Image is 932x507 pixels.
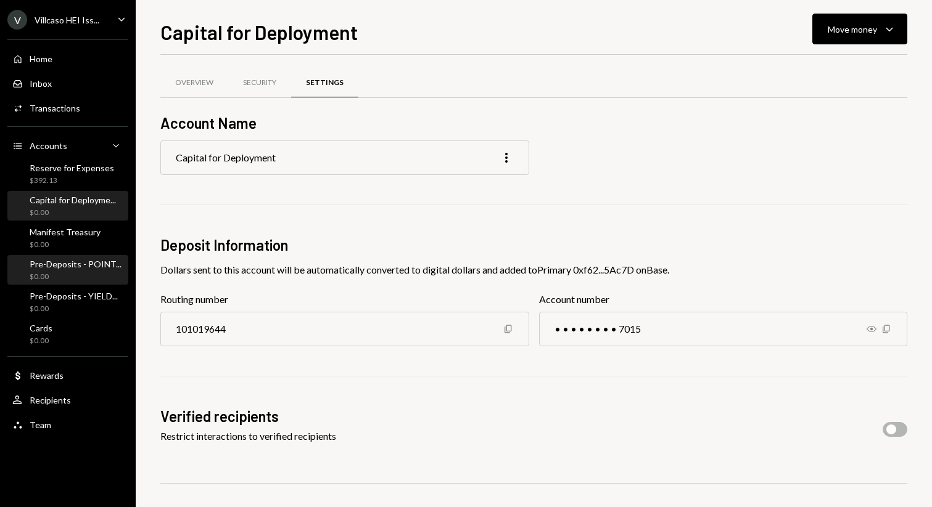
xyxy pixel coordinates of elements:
a: Overview [160,67,228,99]
a: Rewards [7,364,128,386]
a: Team [7,413,128,436]
button: Move money [812,14,907,44]
div: $0.00 [30,240,101,250]
div: Accounts [30,140,67,151]
div: $0.00 [30,336,52,346]
div: Villcaso HEI Iss... [35,15,99,25]
div: Pre-Deposits - POINT... [30,259,122,269]
div: V [7,10,27,30]
div: Capital for Deployment [176,152,276,163]
div: $0.00 [30,208,116,218]
div: $0.00 [30,272,122,282]
a: Inbox [7,72,128,94]
div: Transactions [30,103,80,113]
label: Account number [539,292,908,307]
a: Cards$0.00 [7,319,128,349]
div: Reserve for Expenses [30,163,114,173]
div: 101019644 [160,312,529,346]
div: • • • • • • • • 7015 [539,312,908,346]
div: Inbox [30,78,52,89]
div: Pre-Deposits - YIELD... [30,291,118,301]
div: Home [30,54,52,64]
a: Transactions [7,97,128,119]
div: Move money [828,23,877,36]
div: Rewards [30,370,64,381]
h2: Deposit Information [160,235,907,255]
div: Security [243,78,276,88]
div: Team [30,420,51,430]
a: Reserve for Expenses$392.13 [7,159,128,189]
a: Security [228,67,291,99]
a: Manifest Treasury$0.00 [7,223,128,253]
div: Dollars sent to this account will be automatically converted to digital dollars and added to Prim... [160,262,907,277]
div: $392.13 [30,176,114,186]
a: Capital for Deployme...$0.00 [7,191,128,221]
a: Recipients [7,389,128,411]
div: Capital for Deployme... [30,195,116,205]
a: Accounts [7,134,128,156]
div: $0.00 [30,304,118,314]
h2: Account Name [160,113,907,133]
div: Manifest Treasury [30,227,101,237]
div: Settings [306,78,344,88]
a: Home [7,47,128,70]
h1: Capital for Deployment [160,20,358,44]
a: Pre-Deposits - YIELD...$0.00 [7,287,128,317]
a: Settings [291,67,358,99]
div: Overview [175,78,213,88]
a: Pre-Deposits - POINT...$0.00 [7,255,128,285]
label: Routing number [160,292,529,307]
div: Restrict interactions to verified recipients [160,429,336,444]
div: Cards [30,323,52,333]
h2: Verified recipients [160,406,336,426]
div: Recipients [30,395,71,405]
